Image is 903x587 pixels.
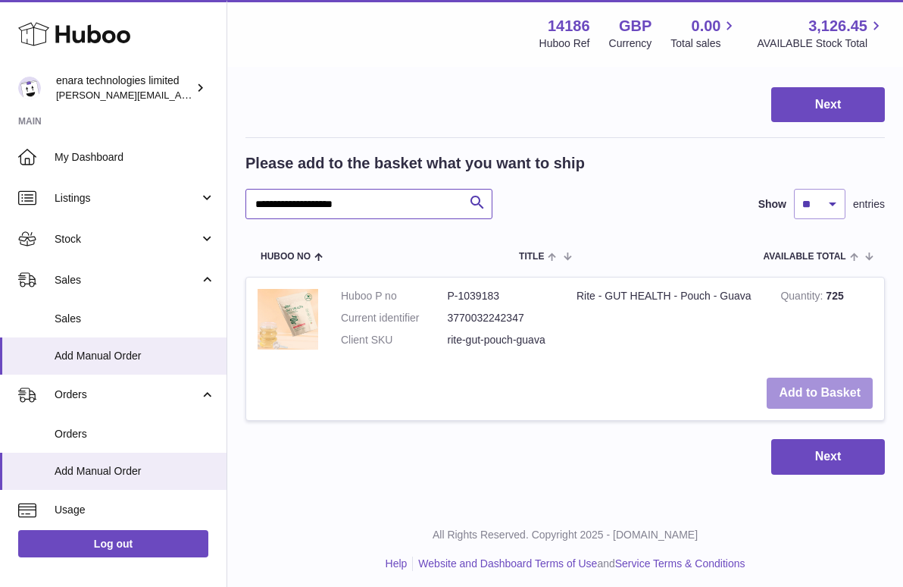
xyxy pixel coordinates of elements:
span: My Dashboard [55,150,215,165]
dt: Current identifier [341,311,448,325]
div: Huboo Ref [539,36,590,51]
span: Listings [55,191,199,206]
span: AVAILABLE Stock Total [757,36,885,51]
span: Huboo no [261,252,311,262]
a: Help [386,557,408,570]
a: 0.00 Total sales [670,16,738,51]
img: Rite - GUT HEALTH - Pouch - Guava [258,289,318,350]
div: enara technologies limited [56,74,192,102]
span: Title [519,252,544,262]
span: Usage [55,503,215,517]
a: 3,126.45 AVAILABLE Stock Total [757,16,885,51]
span: Add Manual Order [55,464,215,479]
span: 3,126.45 [808,16,867,36]
dd: 3770032242347 [448,311,555,325]
a: Log out [18,530,208,557]
span: Add Manual Order [55,349,215,363]
dt: Client SKU [341,333,448,347]
span: Sales [55,273,199,287]
span: Sales [55,312,215,326]
img: Dee@enara.co [18,77,41,99]
span: entries [853,197,885,212]
li: and [413,557,745,571]
div: Currency [609,36,652,51]
dd: P-1039183 [448,289,555,303]
strong: GBP [619,16,651,36]
td: 725 [769,278,884,366]
p: All Rights Reserved. Copyright 2025 - [DOMAIN_NAME] [239,528,891,542]
dd: rite-gut-pouch-guava [448,333,555,347]
dt: Huboo P no [341,289,448,303]
button: Add to Basket [767,378,873,409]
td: Rite - GUT HEALTH - Pouch - Guava [565,278,769,366]
span: Orders [55,427,215,441]
span: Total sales [670,36,738,51]
h2: Please add to the basket what you want to ship [245,153,585,174]
span: 0.00 [692,16,721,36]
strong: 14186 [548,16,590,36]
a: Website and Dashboard Terms of Use [418,557,597,570]
strong: Quantity [780,290,826,306]
span: AVAILABLE Total [764,252,846,262]
span: Stock [55,232,199,246]
a: Service Terms & Conditions [615,557,745,570]
button: Next [771,439,885,475]
span: [PERSON_NAME][EMAIL_ADDRESS][DOMAIN_NAME] [56,89,304,101]
label: Show [758,197,786,212]
span: Orders [55,388,199,402]
button: Next [771,87,885,123]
